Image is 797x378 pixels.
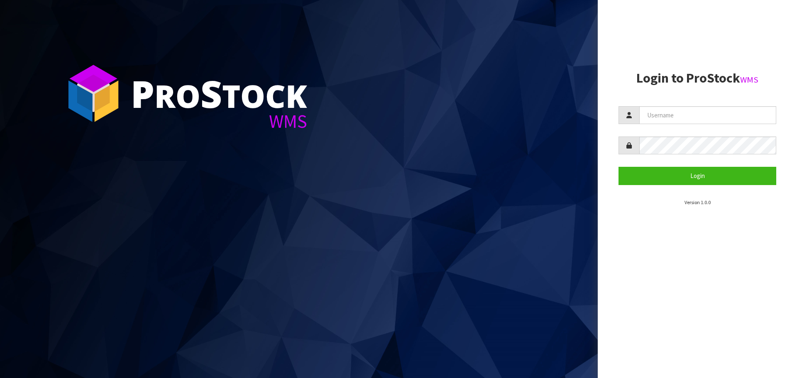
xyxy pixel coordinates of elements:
[200,68,222,119] span: S
[131,75,307,112] div: ro tock
[131,112,307,131] div: WMS
[131,68,154,119] span: P
[740,74,758,85] small: WMS
[685,199,711,205] small: Version 1.0.0
[639,106,776,124] input: Username
[62,62,125,124] img: ProStock Cube
[619,71,776,85] h2: Login to ProStock
[619,167,776,185] button: Login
